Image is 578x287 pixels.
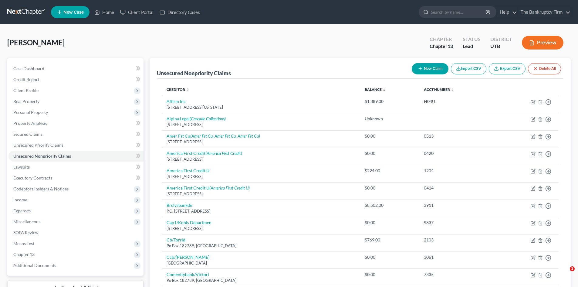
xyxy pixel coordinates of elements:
a: Credit Report [8,74,144,85]
span: Client Profile [13,88,39,93]
a: Directory Cases [157,7,203,18]
a: SOFA Review [8,227,144,238]
div: Po Box 182789, [GEOGRAPHIC_DATA] [167,243,355,249]
div: $0.00 [365,133,414,139]
a: Executory Contracts [8,173,144,183]
a: America First Credit(America First Credit) [167,151,242,156]
div: $0.00 [365,254,414,260]
div: District [490,36,512,43]
div: $0.00 [365,220,414,226]
span: Real Property [13,99,39,104]
div: [GEOGRAPHIC_DATA] [167,260,355,266]
a: Creditor unfold_more [167,87,189,92]
div: 0513 [424,133,491,139]
span: New Case [63,10,84,15]
div: 9837 [424,220,491,226]
div: P.O. [STREET_ADDRESS] [167,208,355,214]
a: Alpina Legal(Cascade Collections) [167,116,226,121]
a: Balance unfold_more [365,87,386,92]
a: Brclysbankde [167,203,192,208]
div: 2103 [424,237,491,243]
button: New Claim [412,63,448,74]
a: Help [497,7,517,18]
div: 3911 [424,202,491,208]
span: Miscellaneous [13,219,40,224]
input: Search by name... [431,6,486,18]
span: SOFA Review [13,230,39,235]
a: Client Portal [117,7,157,18]
span: Unsecured Priority Claims [13,142,63,148]
div: 3061 [424,254,491,260]
button: Delete All [528,63,561,74]
div: Po Box 182789, [GEOGRAPHIC_DATA] [167,278,355,283]
a: Affirm Inc [167,99,186,104]
div: $1,389.00 [365,98,414,104]
a: The Bankruptcy Firm [518,7,570,18]
a: Home [91,7,117,18]
div: 0414 [424,185,491,191]
div: [STREET_ADDRESS] [167,139,355,145]
div: $769.00 [365,237,414,243]
a: America First Credit U [167,168,209,173]
div: $0.00 [365,185,414,191]
iframe: Intercom live chat [557,266,572,281]
a: America First Credit U(America First Credit U) [167,185,250,190]
div: H04U [424,98,491,104]
a: Export CSV [489,63,526,74]
span: Executory Contracts [13,175,52,180]
i: (Cascade Collections) [190,116,226,121]
button: Preview [522,36,563,50]
div: Unsecured Nonpriority Claims [157,70,231,77]
div: Chapter [430,43,453,50]
div: Lead [463,43,481,50]
span: Case Dashboard [13,66,44,71]
i: (America First Credit U) [209,185,250,190]
span: Lawsuits [13,164,30,169]
div: [STREET_ADDRESS] [167,226,355,231]
div: $224.00 [365,168,414,174]
i: unfold_more [382,88,386,92]
div: $0.00 [365,150,414,156]
a: Unsecured Nonpriority Claims [8,151,144,162]
div: 0420 [424,150,491,156]
a: Acct Number unfold_more [424,87,454,92]
span: Means Test [13,241,34,246]
i: (America First Credit) [205,151,242,156]
div: 1204 [424,168,491,174]
div: 7335 [424,272,491,278]
div: [STREET_ADDRESS] [167,191,355,197]
span: Credit Report [13,77,39,82]
i: unfold_more [451,88,454,92]
a: Cb/Torrid [167,237,185,242]
span: Chapter 13 [13,252,35,257]
div: Chapter [430,36,453,43]
a: Amer Fst Cu(Amer Fst Cu, Amer Fst Cu, Amer Fst Cu) [167,133,260,138]
span: Income [13,197,27,202]
a: Property Analysis [8,118,144,129]
a: Ccb/[PERSON_NAME] [167,255,209,260]
button: Import CSV [451,63,486,74]
div: Unknown [365,116,414,122]
div: [STREET_ADDRESS] [167,156,355,162]
a: Comenitybank/Victori [167,272,209,277]
span: Expenses [13,208,31,213]
a: Secured Claims [8,129,144,140]
i: (Amer Fst Cu, Amer Fst Cu, Amer Fst Cu) [190,133,260,138]
div: $0.00 [365,272,414,278]
a: Case Dashboard [8,63,144,74]
span: 13 [448,43,453,49]
a: Lawsuits [8,162,144,173]
span: 1 [570,266,575,271]
div: $8,502.00 [365,202,414,208]
span: Personal Property [13,110,48,115]
span: [PERSON_NAME] [7,38,65,47]
span: Secured Claims [13,132,42,137]
span: Property Analysis [13,121,47,126]
div: [STREET_ADDRESS][US_STATE] [167,104,355,110]
span: Codebtors Insiders & Notices [13,186,69,191]
div: Status [463,36,481,43]
div: [STREET_ADDRESS] [167,122,355,128]
div: UTB [490,43,512,50]
a: Unsecured Priority Claims [8,140,144,151]
a: Cap1/Kohls Departmen [167,220,211,225]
